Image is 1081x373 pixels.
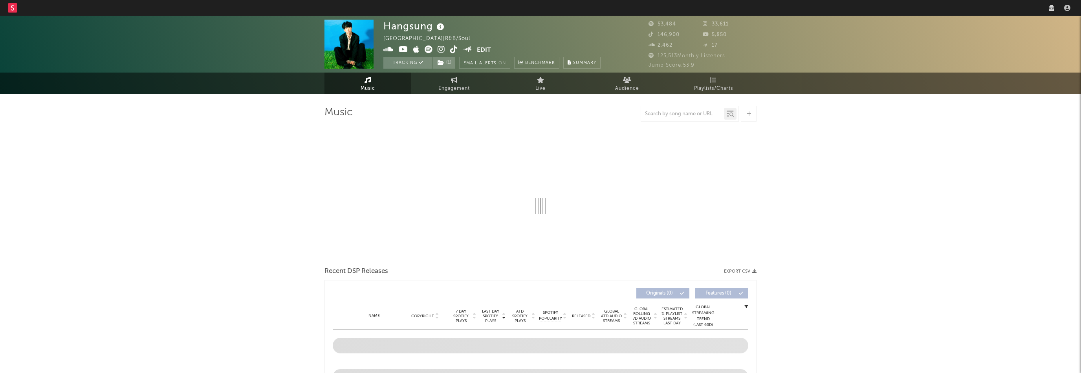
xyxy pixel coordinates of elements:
[670,73,757,94] a: Playlists/Charts
[383,57,432,69] button: Tracking
[631,307,652,326] span: Global Rolling 7D Audio Streams
[477,45,491,55] button: Edit
[432,57,456,69] span: ( 1 )
[615,84,639,93] span: Audience
[703,43,718,48] span: 17
[695,288,748,298] button: Features(0)
[649,22,676,27] span: 53,484
[649,32,680,37] span: 146,900
[573,61,596,65] span: Summary
[525,58,555,68] span: Benchmark
[535,84,546,93] span: Live
[601,309,622,323] span: Global ATD Audio Streams
[649,43,672,48] span: 2,462
[572,314,590,318] span: Released
[641,111,724,117] input: Search by song name or URL
[348,313,400,319] div: Name
[411,314,434,318] span: Copyright
[636,288,689,298] button: Originals(0)
[509,309,530,323] span: ATD Spotify Plays
[700,291,737,296] span: Features ( 0 )
[324,267,388,276] span: Recent DSP Releases
[724,269,757,274] button: Export CSV
[691,304,715,328] div: Global Streaming Trend (Last 60D)
[498,61,506,66] em: On
[539,310,562,322] span: Spotify Popularity
[411,73,497,94] a: Engagement
[383,20,446,33] div: Hangsung
[703,22,729,27] span: 33,611
[361,84,375,93] span: Music
[661,307,683,326] span: Estimated % Playlist Streams Last Day
[514,57,559,69] a: Benchmark
[324,73,411,94] a: Music
[459,57,510,69] button: Email AlertsOn
[563,57,601,69] button: Summary
[451,309,471,323] span: 7 Day Spotify Plays
[433,57,455,69] button: (1)
[703,32,727,37] span: 5,850
[497,73,584,94] a: Live
[649,63,694,68] span: Jump Score: 53.9
[584,73,670,94] a: Audience
[480,309,501,323] span: Last Day Spotify Plays
[649,53,725,58] span: 125,513 Monthly Listeners
[383,34,479,44] div: [GEOGRAPHIC_DATA] | R&B/Soul
[438,84,470,93] span: Engagement
[641,291,678,296] span: Originals ( 0 )
[694,84,733,93] span: Playlists/Charts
